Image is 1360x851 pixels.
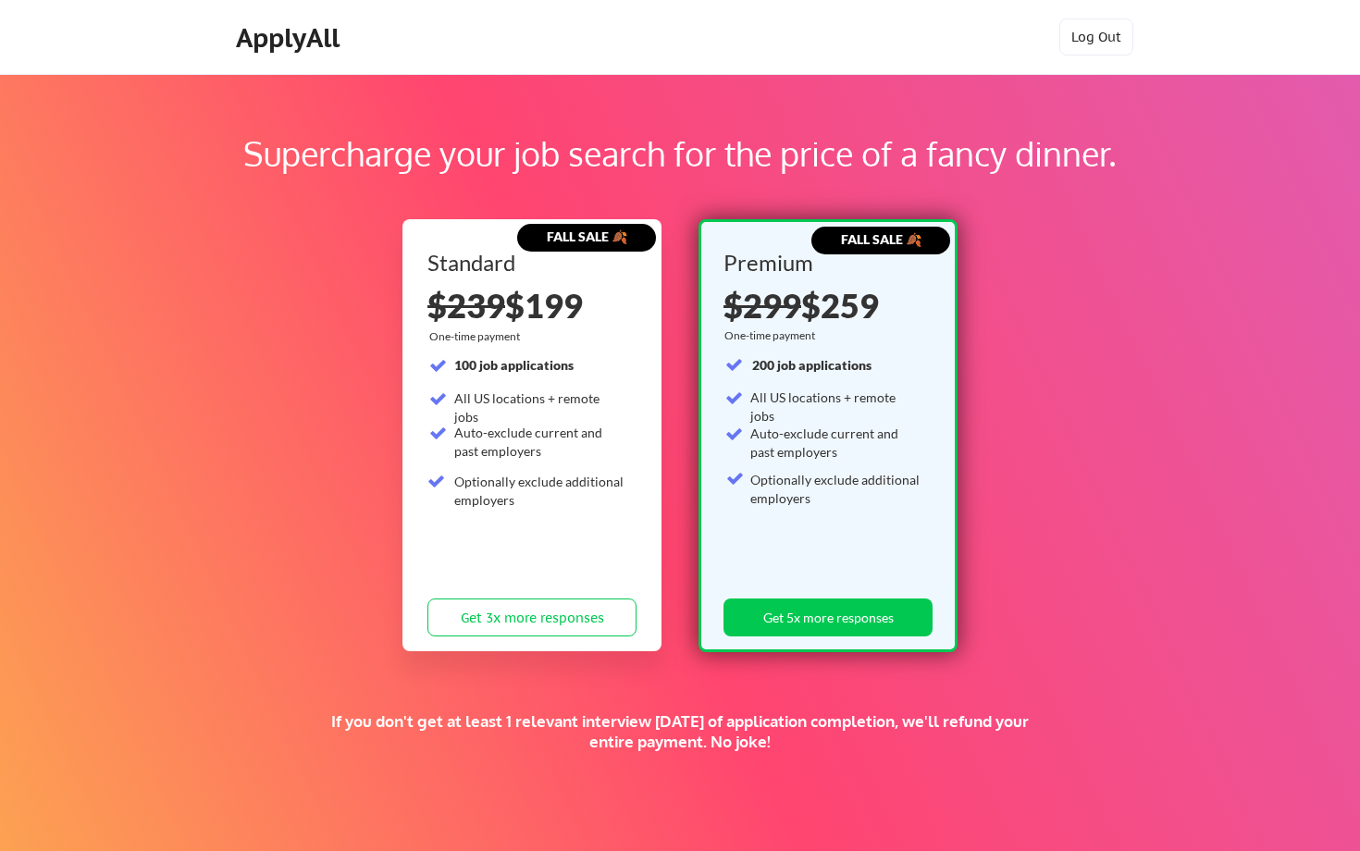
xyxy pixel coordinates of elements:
[236,22,345,54] div: ApplyAll
[454,389,625,425] div: All US locations + remote jobs
[427,285,505,326] s: $239
[723,252,926,274] div: Premium
[723,285,801,326] s: $299
[454,357,574,373] strong: 100 job applications
[547,228,627,244] strong: FALL SALE 🍂
[750,471,921,507] div: Optionally exclude additional employers
[321,711,1039,752] div: If you don't get at least 1 relevant interview [DATE] of application completion, we'll refund you...
[454,424,625,460] div: Auto-exclude current and past employers
[723,289,926,322] div: $259
[752,357,872,373] strong: 200 job applications
[841,231,921,247] strong: FALL SALE 🍂
[118,129,1242,179] div: Supercharge your job search for the price of a fancy dinner.
[723,598,933,636] button: Get 5x more responses
[429,329,525,344] div: One-time payment
[1059,18,1133,55] button: Log Out
[427,252,630,274] div: Standard
[724,328,821,343] div: One-time payment
[454,473,625,509] div: Optionally exclude additional employers
[427,289,637,322] div: $199
[750,425,921,461] div: Auto-exclude current and past employers
[427,598,637,636] button: Get 3x more responses
[750,388,921,425] div: All US locations + remote jobs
